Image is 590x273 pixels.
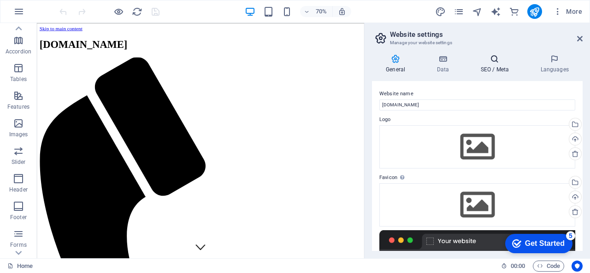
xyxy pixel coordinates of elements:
button: Click here to leave preview mode and continue editing [113,6,124,17]
span: : [517,262,519,269]
h4: Data [423,54,466,74]
i: Pages (Ctrl+Alt+S) [454,6,464,17]
a: Click to cancel selection. Double-click to open Pages [7,261,33,272]
h3: Manage your website settings [390,39,564,47]
p: Tables [10,76,27,83]
label: Logo [379,114,575,125]
button: reload [131,6,142,17]
h4: General [372,54,423,74]
span: Code [537,261,560,272]
i: On resize automatically adjust zoom level to fit chosen device. [338,7,346,16]
div: Get Started [25,10,65,18]
label: Website name [379,88,575,99]
button: Usercentrics [572,261,583,272]
h6: Session time [501,261,525,272]
h6: 70% [314,6,329,17]
p: Slider [12,158,26,166]
i: AI Writer [490,6,501,17]
h4: SEO / Meta [466,54,526,74]
i: Commerce [509,6,519,17]
button: publish [527,4,542,19]
button: pages [454,6,465,17]
div: Select files from the file manager, stock photos, or upload file(s) [379,125,575,168]
button: Code [533,261,564,272]
span: 00 00 [511,261,525,272]
div: 5 [66,2,75,11]
p: Footer [10,214,27,221]
i: Design (Ctrl+Alt+Y) [435,6,446,17]
i: Publish [529,6,540,17]
button: design [435,6,446,17]
i: Navigator [472,6,483,17]
button: commerce [509,6,520,17]
p: Images [9,131,28,138]
a: Skip to main content [4,4,65,12]
i: Reload page [132,6,142,17]
button: navigator [472,6,483,17]
h4: Languages [526,54,583,74]
p: Header [9,186,28,193]
button: 70% [300,6,333,17]
div: Select files from the file manager, stock photos, or upload file(s) [379,183,575,227]
h2: Website settings [390,30,583,39]
button: More [549,4,586,19]
div: Get Started 5 items remaining, 0% complete [5,5,72,24]
p: Features [7,103,29,110]
p: Forms [10,241,27,249]
button: text_generator [490,6,501,17]
span: More [553,7,582,16]
input: Name... [379,99,575,110]
p: Accordion [6,48,31,55]
label: Favicon [379,172,575,183]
